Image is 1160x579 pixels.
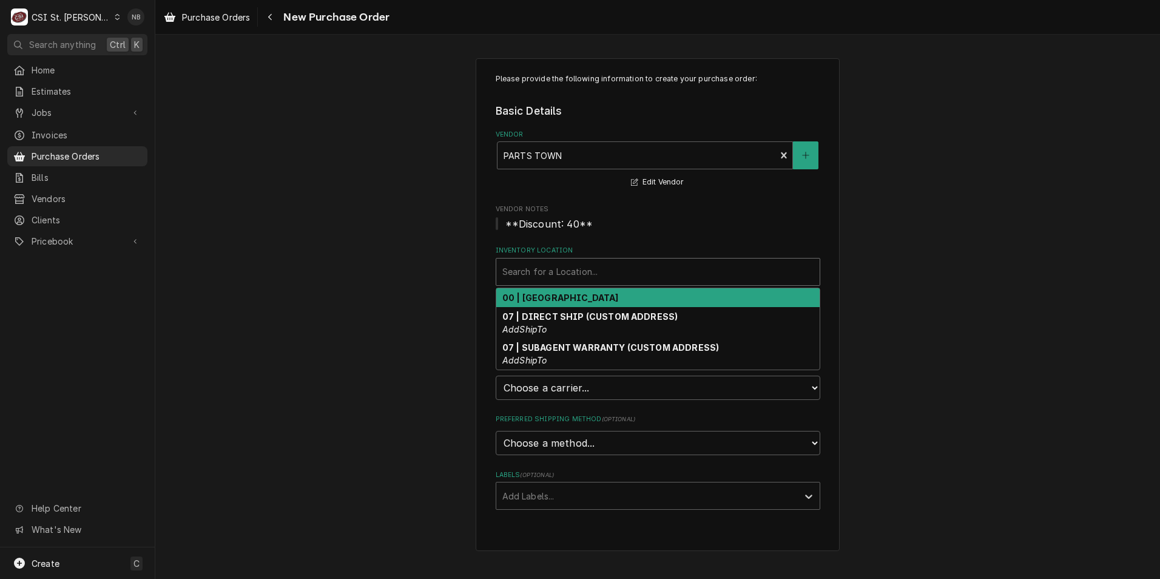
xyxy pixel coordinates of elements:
a: Go to Pricebook [7,231,147,251]
div: Vendor Notes [496,205,820,231]
span: Vendor Notes [496,205,820,214]
a: Bills [7,168,147,188]
em: AddShipTo [502,355,547,365]
div: Inventory Location [496,246,820,285]
label: Preferred Shipping Method [496,415,820,424]
a: Invoices [7,125,147,145]
a: Go to Jobs [7,103,147,123]
span: Pricebook [32,235,123,248]
div: Nick Badolato's Avatar [127,8,144,25]
div: Vendor [496,130,820,190]
a: Go to Help Center [7,498,147,518]
strong: 00 | [GEOGRAPHIC_DATA] [502,293,619,303]
label: Labels [496,470,820,480]
label: Vendor [496,130,820,140]
div: C [11,8,28,25]
a: Purchase Orders [7,146,147,166]
span: Vendor Notes [496,217,820,231]
a: Home [7,60,147,80]
button: Create New Vendor [793,141,818,169]
span: Help Center [32,502,140,515]
a: Clients [7,210,147,230]
p: Please provide the following information to create your purchase order: [496,73,820,84]
span: ( optional ) [602,416,636,422]
span: Search anything [29,38,96,51]
div: Purchase Order Create/Update [476,58,840,551]
span: Ctrl [110,38,126,51]
span: Create [32,558,59,569]
span: Invoices [32,129,141,141]
button: Edit Vendor [629,175,686,190]
legend: Basic Details [496,103,820,119]
div: CSI St. [PERSON_NAME] [32,11,110,24]
span: Purchase Orders [182,11,250,24]
strong: 07 | DIRECT SHIP (CUSTOM ADDRESS) [502,311,678,322]
span: New Purchase Order [280,9,389,25]
button: Navigate back [260,7,280,27]
span: Purchase Orders [32,150,141,163]
div: Preferred Shipping Method [496,415,820,455]
button: Search anythingCtrlK [7,34,147,55]
span: Estimates [32,85,141,98]
span: Bills [32,171,141,184]
div: Labels [496,470,820,510]
span: K [134,38,140,51]
strong: 07 | SUBAGENT WARRANTY (CUSTOM ADDRESS) [502,342,719,353]
div: Preferred Shipping Carrier [496,359,820,399]
div: CSI St. Louis's Avatar [11,8,28,25]
div: Purchase Order Create/Update Form [496,73,820,510]
span: Home [32,64,141,76]
span: ( optional ) [520,472,554,478]
a: Vendors [7,189,147,209]
svg: Create New Vendor [802,151,809,160]
span: Jobs [32,106,123,119]
span: Vendors [32,192,141,205]
span: Clients [32,214,141,226]
div: NB [127,8,144,25]
em: AddShipTo [502,324,547,334]
a: Go to What's New [7,520,147,540]
a: Purchase Orders [159,7,255,27]
span: C [133,557,140,570]
a: Estimates [7,81,147,101]
label: Inventory Location [496,246,820,256]
span: What's New [32,523,140,536]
